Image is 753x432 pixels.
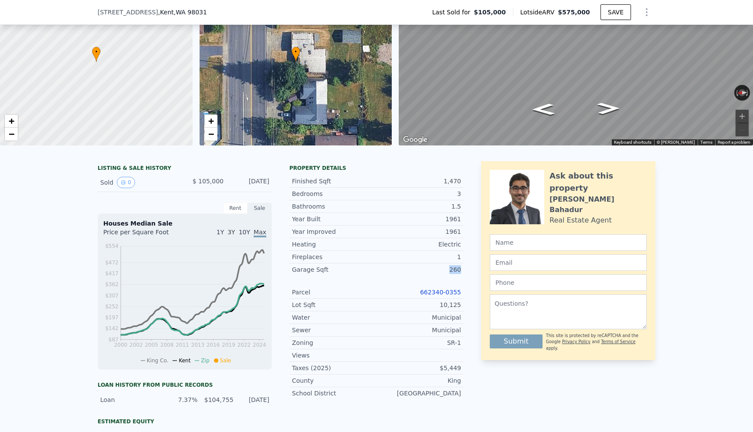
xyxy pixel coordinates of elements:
[700,140,712,145] a: Terms (opens in new tab)
[546,333,647,351] div: This site is protected by reCAPTCHA and the Google and apply.
[376,202,461,211] div: 1.5
[474,8,506,17] span: $105,000
[227,229,235,236] span: 3Y
[562,339,590,344] a: Privacy Policy
[289,165,464,172] div: Property details
[520,8,558,17] span: Lotside ARV
[160,342,174,348] tspan: 2008
[179,358,190,364] span: Kent
[222,342,235,348] tspan: 2019
[103,219,266,228] div: Houses Median Sale
[638,3,655,21] button: Show Options
[239,229,250,236] span: 10Y
[201,358,209,364] span: Zip
[376,189,461,198] div: 3
[109,337,119,343] tspan: $87
[376,215,461,223] div: 1961
[98,8,158,17] span: [STREET_ADDRESS]
[432,8,474,17] span: Last Sold for
[204,128,217,141] a: Zoom out
[98,418,272,425] div: Estimated Equity
[5,115,18,128] a: Zoom in
[292,338,376,347] div: Zoning
[248,202,272,214] div: Sale
[9,115,14,126] span: +
[292,389,376,398] div: School District
[376,265,461,274] div: 260
[292,215,376,223] div: Year Built
[292,227,376,236] div: Year Improved
[614,139,651,145] button: Keyboard shortcuts
[208,128,214,139] span: −
[490,334,543,348] button: Submit
[376,338,461,347] div: SR-1
[100,177,178,188] div: Sold
[376,376,461,385] div: King
[223,202,248,214] div: Rent
[292,48,300,56] span: •
[103,228,185,242] div: Price per Square Foot
[549,170,647,194] div: Ask about this property
[239,395,269,404] div: [DATE]
[490,234,647,251] input: Name
[420,289,461,296] a: 662340-0355
[490,274,647,291] input: Phone
[158,8,207,17] span: , Kent
[376,326,461,334] div: Municipal
[100,395,162,404] div: Loan
[167,395,197,404] div: 7.37%
[254,229,266,237] span: Max
[117,177,135,188] button: View historical data
[176,342,189,348] tspan: 2011
[401,134,430,145] a: Open this area in Google Maps (opens a new window)
[105,281,119,287] tspan: $362
[734,89,750,97] button: Reset the view
[376,253,461,261] div: 1
[292,265,376,274] div: Garage Sqft
[746,85,750,101] button: Rotate clockwise
[98,381,272,388] div: Loan history from public records
[292,202,376,211] div: Bathrooms
[376,240,461,249] div: Electric
[376,313,461,322] div: Municipal
[657,140,695,145] span: © [PERSON_NAME]
[92,47,101,62] div: •
[292,177,376,186] div: Finished Sqft
[105,293,119,299] tspan: $307
[292,288,376,297] div: Parcel
[208,115,214,126] span: +
[401,134,430,145] img: Google
[736,123,749,136] button: Zoom out
[292,189,376,198] div: Bedrooms
[129,342,143,348] tspan: 2002
[292,240,376,249] div: Heating
[490,254,647,271] input: Email
[220,358,231,364] span: Sale
[9,128,14,139] span: −
[292,351,376,360] div: Views
[376,227,461,236] div: 1961
[105,260,119,266] tspan: $472
[600,4,631,20] button: SAVE
[734,85,739,101] button: Rotate counterclockwise
[105,314,119,321] tspan: $197
[174,9,207,16] span: , WA 98031
[5,128,18,141] a: Zoom out
[105,243,119,249] tspan: $554
[98,165,272,173] div: LISTING & SALE HISTORY
[145,342,158,348] tspan: 2005
[718,140,750,145] a: Report a problem
[105,325,119,331] tspan: $142
[549,215,612,226] div: Real Estate Agent
[207,342,220,348] tspan: 2016
[105,270,119,277] tspan: $417
[292,364,376,372] div: Taxes (2025)
[231,177,269,188] div: [DATE]
[588,100,629,117] path: Go South
[601,339,635,344] a: Terms of Service
[253,342,266,348] tspan: 2024
[376,177,461,186] div: 1,470
[114,342,128,348] tspan: 2000
[203,395,233,404] div: $104,755
[376,364,461,372] div: $5,449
